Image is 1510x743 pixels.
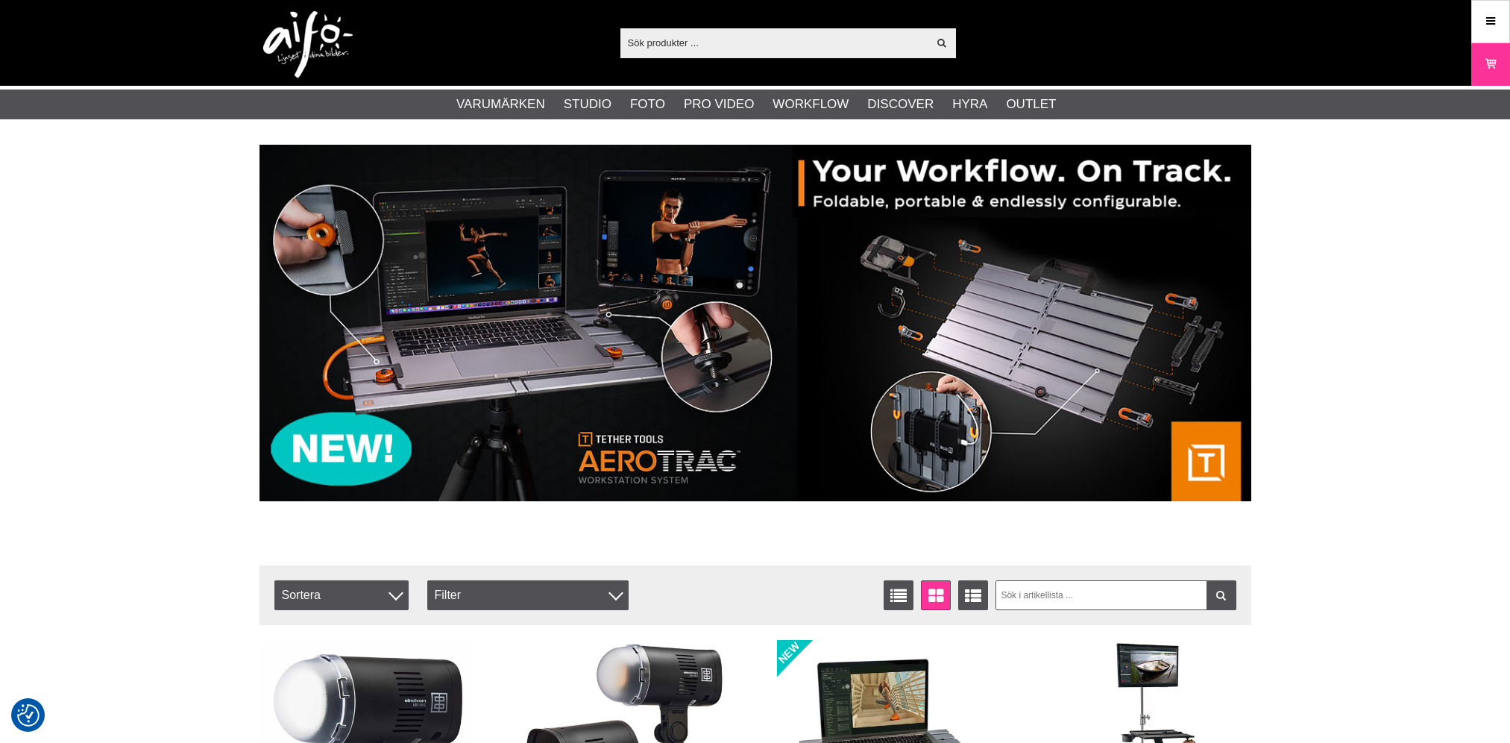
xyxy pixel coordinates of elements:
a: Discover [867,95,934,114]
img: Annons:007 banner-header-aerotrac-1390x500.jpg [259,145,1251,501]
span: Sortera [274,580,409,610]
a: Pro Video [684,95,754,114]
a: Listvisning [884,580,913,610]
input: Sök produkter ... [620,31,928,54]
a: Workflow [773,95,849,114]
a: Filtrera [1207,580,1236,610]
a: Utökad listvisning [958,580,988,610]
a: Hyra [952,95,987,114]
input: Sök i artikellista ... [995,580,1236,610]
a: Fönstervisning [921,580,951,610]
div: Filter [427,580,629,610]
a: Varumärken [456,95,545,114]
a: Outlet [1006,95,1056,114]
a: Foto [630,95,665,114]
a: Studio [564,95,611,114]
button: Samtyckesinställningar [17,702,40,729]
img: Revisit consent button [17,704,40,727]
img: logo.png [263,11,353,78]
